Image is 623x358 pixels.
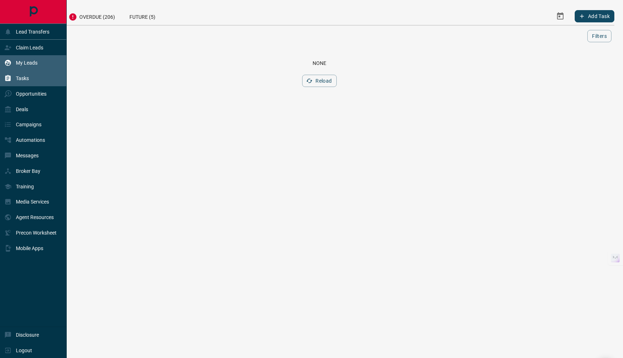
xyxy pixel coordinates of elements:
[552,8,569,25] button: Select Date Range
[33,60,606,66] div: None
[575,10,614,22] button: Add Task
[587,30,611,42] button: Filters
[61,7,122,25] div: Overdue (206)
[122,7,163,25] div: Future (5)
[302,75,336,87] button: Reload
